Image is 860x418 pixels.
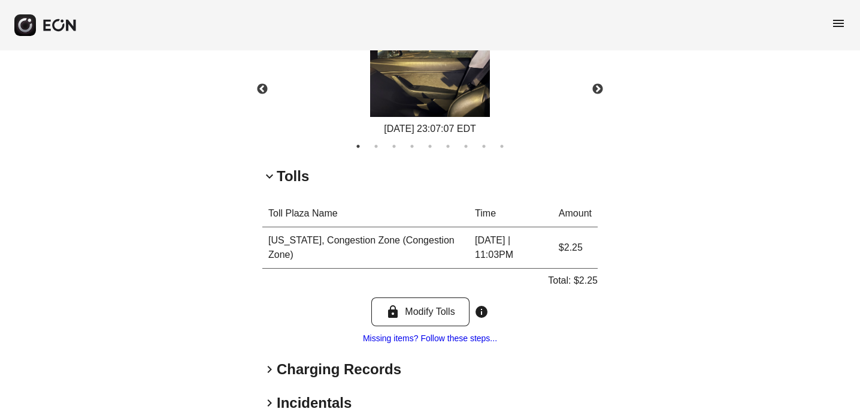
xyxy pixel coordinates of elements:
[442,140,454,152] button: 6
[469,200,553,227] th: Time
[277,393,352,413] h2: Incidentals
[496,140,508,152] button: 9
[424,140,436,152] button: 5
[241,68,283,110] button: Previous
[262,396,277,410] span: keyboard_arrow_right
[406,140,418,152] button: 4
[371,297,469,326] button: Modify Tolls
[262,169,277,184] span: keyboard_arrow_down
[460,140,472,152] button: 7
[386,305,400,319] span: lock
[388,140,400,152] button: 3
[277,360,401,379] h2: Charging Records
[553,200,598,227] th: Amount
[277,167,309,186] h2: Tolls
[262,362,277,377] span: keyboard_arrow_right
[577,68,619,110] button: Next
[469,227,553,268] td: [DATE] | 11:03PM
[262,227,469,268] td: [US_STATE], Congestion Zone (Congestion Zone)
[370,122,490,136] div: [DATE] 23:07:07 EDT
[370,27,490,117] img: https://fastfleet.me/rails/active_storage/blobs/redirect/eyJfcmFpbHMiOnsibWVzc2FnZSI6IkJBaHBBOFF3...
[553,227,598,268] td: $2.25
[363,333,497,343] a: Missing items? Follow these steps...
[548,273,598,288] p: Total: $2.25
[474,305,489,319] span: info
[831,16,846,31] span: menu
[370,140,382,152] button: 2
[352,140,364,152] button: 1
[262,200,469,227] th: Toll Plaza Name
[478,140,490,152] button: 8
